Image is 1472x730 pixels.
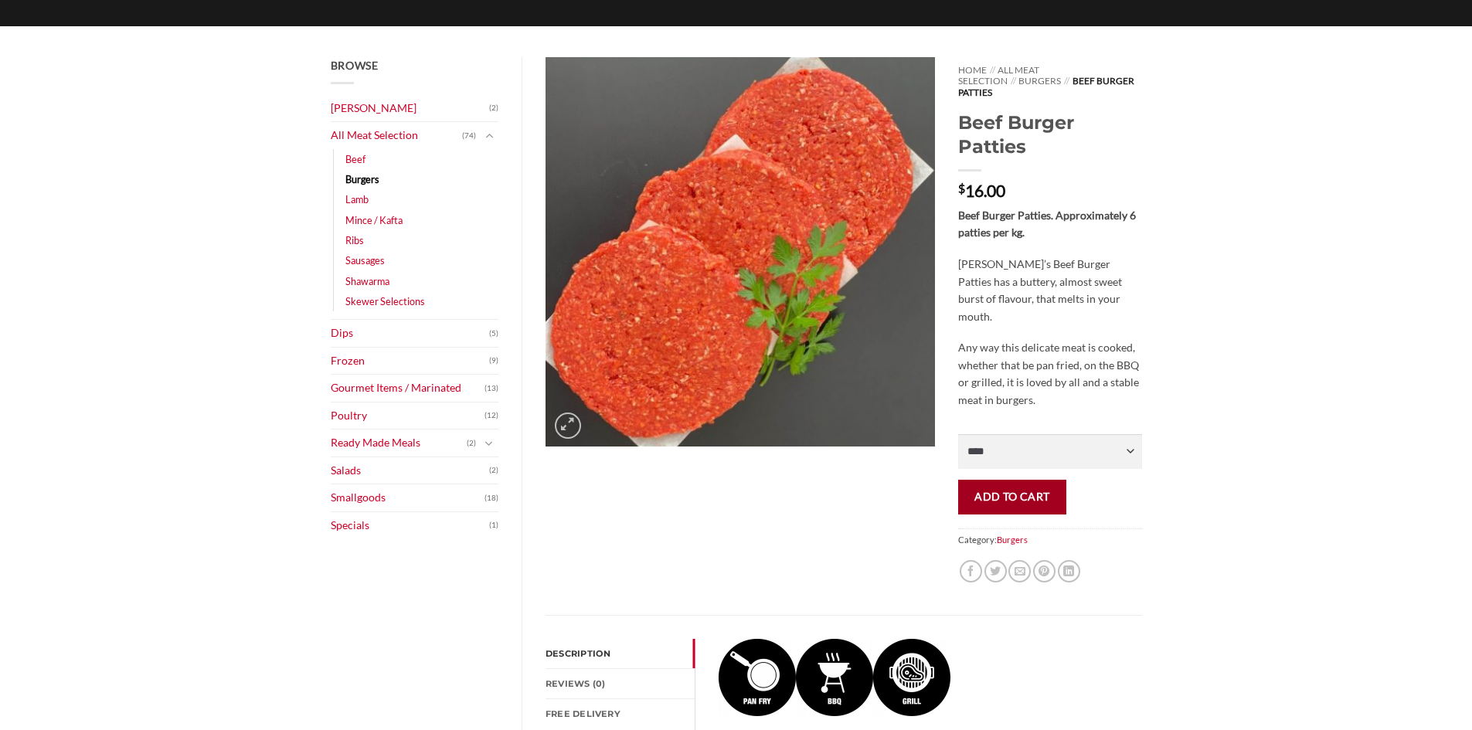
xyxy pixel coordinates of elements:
[345,271,389,291] a: Shawarma
[331,457,490,484] a: Salads
[484,404,498,427] span: (12)
[719,639,796,716] img: Beef Burger Patties
[1008,560,1031,582] a: Email to a Friend
[958,75,1134,97] span: Beef Burger Patties
[331,402,485,430] a: Poultry
[331,512,490,539] a: Specials
[462,124,476,148] span: (74)
[345,149,365,169] a: Beef
[958,209,1136,239] strong: Beef Burger Patties. Approximately 6 patties per kg.
[489,459,498,482] span: (2)
[331,375,485,402] a: Gourmet Items / Marinated
[958,528,1141,551] span: Category:
[958,182,965,195] span: $
[1018,75,1061,87] a: Burgers
[331,320,490,347] a: Dips
[345,189,369,209] a: Lamb
[331,122,463,149] a: All Meat Selection
[345,250,385,270] a: Sausages
[489,97,498,120] span: (2)
[960,560,982,582] a: Share on Facebook
[873,639,950,716] img: Beef Burger Patties
[555,413,581,439] a: Zoom
[480,435,498,452] button: Toggle
[546,639,695,668] a: Description
[489,322,498,345] span: (5)
[467,432,476,455] span: (2)
[990,64,995,76] span: //
[489,514,498,537] span: (1)
[958,64,987,76] a: Home
[345,169,379,189] a: Burgers
[489,349,498,372] span: (9)
[958,480,1066,514] button: Add to cart
[546,699,695,728] a: FREE Delivery
[345,230,364,250] a: Ribs
[331,430,467,457] a: Ready Made Meals
[958,339,1141,409] p: Any way this delicate meat is cooked, whether that be pan fried, on the BBQ or grilled, it is lov...
[958,256,1141,325] p: [PERSON_NAME]’s Beef Burger Patties has a buttery, almost sweet burst of flavour, that melts in y...
[997,535,1028,545] a: Burgers
[331,484,485,511] a: Smallgoods
[546,669,695,698] a: Reviews (0)
[345,210,403,230] a: Mince / Kafta
[958,181,1005,200] bdi: 16.00
[1058,560,1080,582] a: Share on LinkedIn
[331,95,490,122] a: [PERSON_NAME]
[484,377,498,400] span: (13)
[984,560,1007,582] a: Share on Twitter
[1033,560,1056,582] a: Pin on Pinterest
[1064,75,1069,87] span: //
[796,639,873,716] img: Beef Burger Patties
[480,127,498,144] button: Toggle
[958,64,1039,87] a: All Meat Selection
[484,487,498,510] span: (18)
[958,110,1141,158] h1: Beef Burger Patties
[546,57,935,446] img: Beef Burger Patties
[345,291,425,311] a: Skewer Selections
[331,348,490,375] a: Frozen
[1011,75,1016,87] span: //
[331,59,379,72] span: Browse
